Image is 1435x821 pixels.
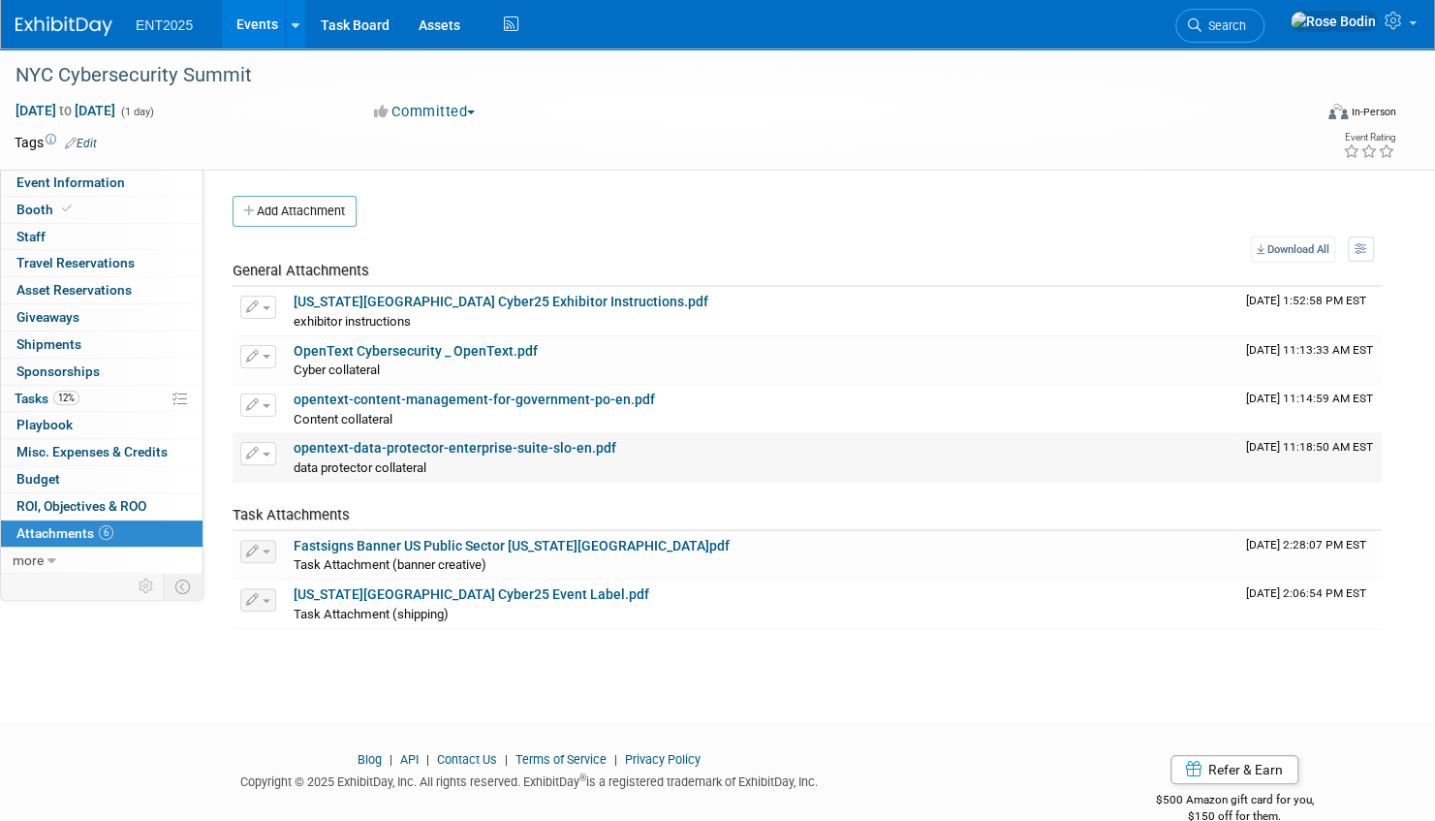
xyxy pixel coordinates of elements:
span: Staff [16,229,46,244]
a: Privacy Policy [625,752,701,767]
span: Cyber collateral [294,363,380,377]
span: Content collateral [294,412,392,426]
td: Upload Timestamp [1238,385,1382,433]
span: Asset Reservations [16,282,132,298]
img: ExhibitDay [16,16,112,36]
div: Event Rating [1343,133,1395,142]
span: General Attachments [233,262,369,279]
span: Task Attachment (banner creative) [294,557,486,572]
span: Task Attachments [233,506,350,523]
a: Event Information [1,170,203,196]
button: Add Attachment [233,196,357,227]
span: Upload Timestamp [1246,586,1366,600]
td: Personalize Event Tab Strip [130,574,164,599]
td: Upload Timestamp [1238,580,1382,628]
a: Edit [65,137,97,150]
span: 12% [53,391,79,405]
td: Upload Timestamp [1238,336,1382,385]
span: Upload Timestamp [1246,392,1373,405]
a: Sponsorships [1,359,203,385]
a: Travel Reservations [1,250,203,276]
a: Misc. Expenses & Credits [1,439,203,465]
td: Toggle Event Tabs [164,574,203,599]
span: | [500,752,513,767]
div: Copyright © 2025 ExhibitDay, Inc. All rights reserved. ExhibitDay is a registered trademark of Ex... [15,769,1044,791]
a: [US_STATE][GEOGRAPHIC_DATA] Cyber25 Exhibitor Instructions.pdf [294,294,708,309]
a: Fastsigns Banner US Public Sector [US_STATE][GEOGRAPHIC_DATA]pdf [294,538,730,553]
span: exhibitor instructions [294,314,411,329]
span: Booth [16,202,76,217]
td: Upload Timestamp [1238,433,1382,482]
span: | [609,752,622,767]
a: Staff [1,224,203,250]
a: Download All [1251,237,1335,263]
span: ROI, Objectives & ROO [16,498,146,514]
span: (1 day) [119,106,154,118]
a: Playbook [1,412,203,438]
span: Task Attachment (shipping) [294,607,449,621]
span: Upload Timestamp [1246,294,1366,307]
span: Shipments [16,336,81,352]
img: Rose Bodin [1290,11,1377,32]
span: data protector collateral [294,460,426,475]
a: Asset Reservations [1,277,203,303]
a: [US_STATE][GEOGRAPHIC_DATA] Cyber25 Event Label.pdf [294,586,649,602]
span: Search [1201,18,1246,33]
span: [DATE] [DATE] [15,102,116,119]
a: ROI, Objectives & ROO [1,493,203,520]
span: Budget [16,471,60,487]
a: OpenText Cybersecurity _ OpenText.pdf [294,343,538,359]
td: Tags [15,133,97,152]
a: API [400,752,419,767]
div: NYC Cybersecurity Summit [9,58,1279,93]
a: Booth [1,197,203,223]
span: Attachments [16,525,113,541]
button: Committed [367,102,483,122]
span: | [385,752,397,767]
div: Event Format [1190,101,1396,130]
a: Tasks12% [1,386,203,412]
a: opentext-data-protector-enterprise-suite-slo-en.pdf [294,440,616,456]
img: Format-Inperson.png [1328,104,1348,119]
i: Booth reservation complete [62,204,72,214]
td: Upload Timestamp [1238,287,1382,335]
span: Travel Reservations [16,255,135,270]
span: Tasks [15,391,79,406]
span: ENT2025 [136,17,193,33]
span: Upload Timestamp [1246,343,1373,357]
a: Shipments [1,332,203,358]
span: Misc. Expenses & Credits [16,444,168,459]
a: Blog [358,752,382,767]
a: more [1,548,203,574]
span: to [56,103,75,118]
a: Budget [1,466,203,492]
a: Terms of Service [515,752,607,767]
td: Upload Timestamp [1238,531,1382,580]
span: Playbook [16,417,73,432]
a: Search [1175,9,1264,43]
div: In-Person [1351,105,1396,119]
span: Sponsorships [16,363,100,379]
span: Upload Timestamp [1246,538,1366,552]
sup: ® [579,773,586,783]
span: Giveaways [16,309,79,325]
a: Contact Us [437,752,497,767]
span: more [13,553,44,568]
span: 6 [99,525,113,540]
a: Attachments6 [1,521,203,547]
span: | [421,752,434,767]
a: opentext-content-management-for-government-po-en.pdf [294,392,655,407]
span: Event Information [16,174,125,190]
a: Refer & Earn [1170,755,1298,784]
a: Giveaways [1,304,203,331]
span: Upload Timestamp [1246,440,1373,454]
